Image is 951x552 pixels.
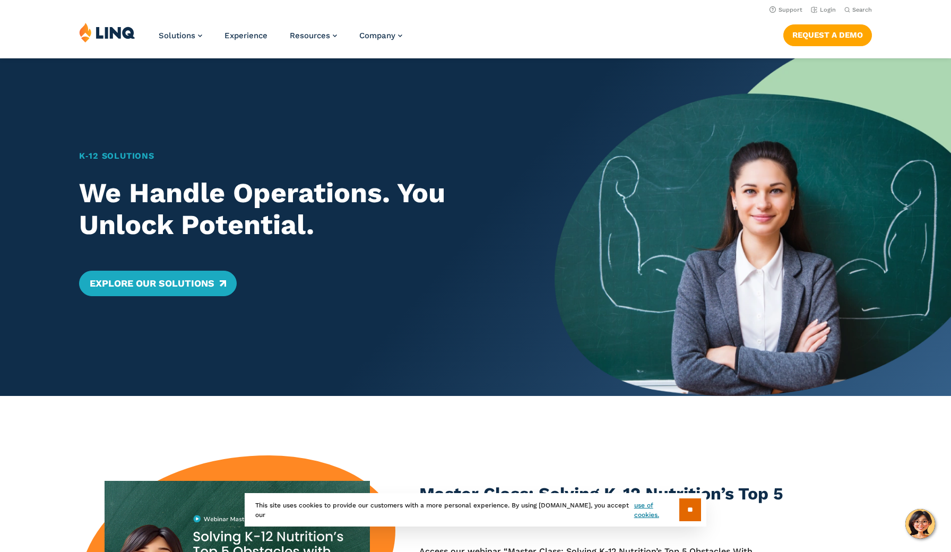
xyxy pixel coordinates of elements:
span: Resources [290,31,330,40]
a: Support [770,6,802,13]
span: Company [359,31,395,40]
img: Home Banner [555,58,951,396]
span: Solutions [159,31,195,40]
nav: Button Navigation [783,22,872,46]
img: LINQ | K‑12 Software [79,22,135,42]
a: Resources [290,31,337,40]
a: Solutions [159,31,202,40]
h3: Master Class: Solving K-12 Nutrition’s Top 5 Obstacles With Confidence [419,482,803,530]
nav: Primary Navigation [159,22,402,57]
a: Company [359,31,402,40]
button: Open Search Bar [844,6,872,14]
a: Request a Demo [783,24,872,46]
a: Experience [224,31,267,40]
div: This site uses cookies to provide our customers with a more personal experience. By using [DOMAIN... [245,493,706,527]
h2: We Handle Operations. You Unlock Potential. [79,177,516,241]
h1: K‑12 Solutions [79,150,516,162]
a: Explore Our Solutions [79,271,237,296]
a: use of cookies. [634,501,679,520]
button: Hello, have a question? Let’s chat. [905,509,935,539]
span: Search [852,6,872,13]
a: Login [811,6,836,13]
